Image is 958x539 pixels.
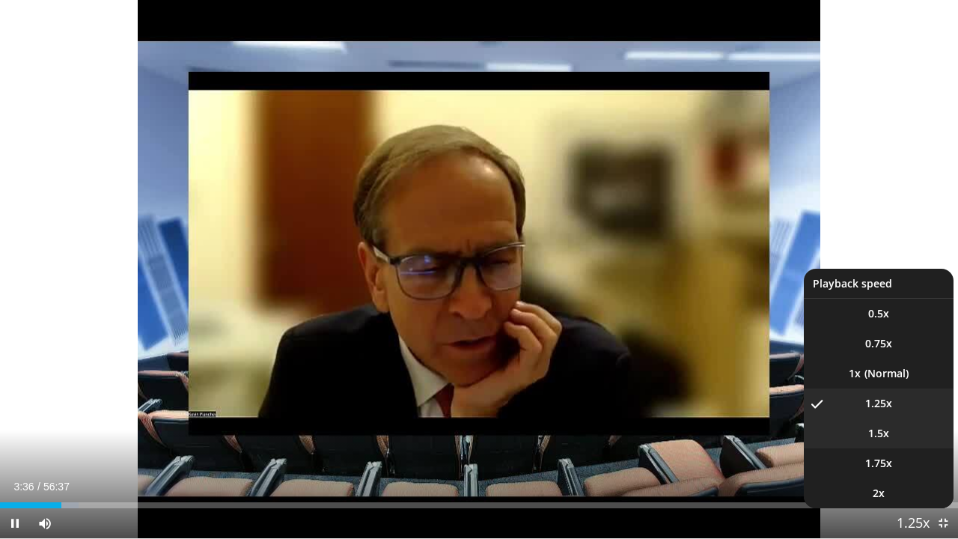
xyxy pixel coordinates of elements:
span: / [37,481,40,493]
span: 2x [873,486,885,501]
span: 1x [849,366,861,381]
button: Exit Fullscreen [928,508,958,538]
span: 56:37 [43,481,70,493]
span: 0.75x [865,336,892,351]
span: 1.5x [868,426,889,441]
span: 1.75x [865,456,892,471]
span: 0.5x [868,306,889,321]
span: 1.25x [865,396,892,411]
button: Mute [30,508,60,538]
span: 3:36 [13,481,34,493]
button: Playback Rate [898,508,928,538]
